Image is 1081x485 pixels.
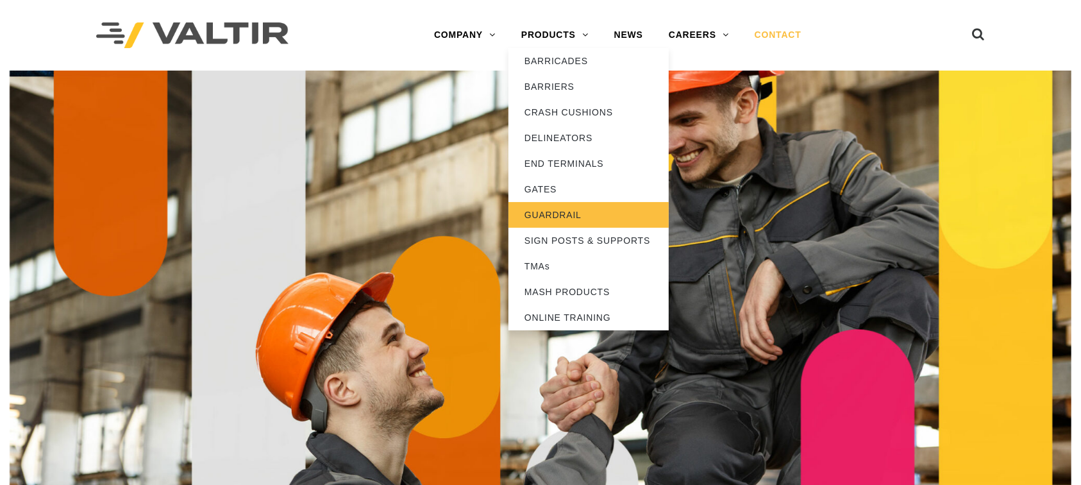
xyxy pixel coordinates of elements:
[508,279,669,305] a: MASH PRODUCTS
[508,22,601,48] a: PRODUCTS
[421,22,508,48] a: COMPANY
[508,125,669,151] a: DELINEATORS
[508,99,669,125] a: CRASH CUSHIONS
[508,253,669,279] a: TMAs
[508,151,669,176] a: END TERMINALS
[508,228,669,253] a: SIGN POSTS & SUPPORTS
[508,176,669,202] a: GATES
[96,22,289,49] img: Valtir
[601,22,656,48] a: NEWS
[742,22,814,48] a: CONTACT
[508,74,669,99] a: BARRIERS
[508,305,669,330] a: ONLINE TRAINING
[656,22,742,48] a: CAREERS
[508,48,669,74] a: BARRICADES
[508,202,669,228] a: GUARDRAIL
